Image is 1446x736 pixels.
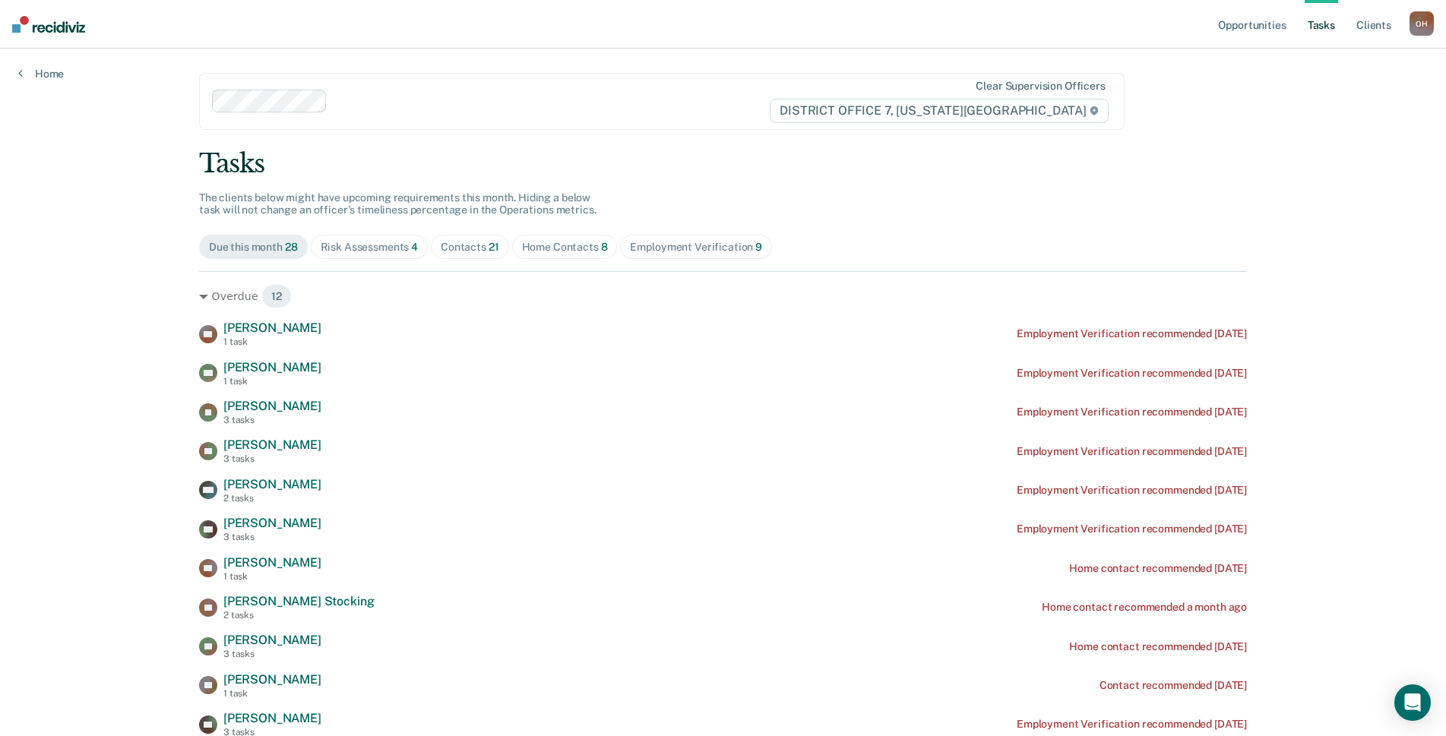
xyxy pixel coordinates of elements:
div: Contacts [441,241,499,254]
span: 4 [411,241,418,253]
div: Risk Assessments [321,241,419,254]
div: Employment Verification recommended [DATE] [1017,484,1247,497]
div: Employment Verification [630,241,762,254]
span: [PERSON_NAME] [223,711,321,725]
button: OH [1410,11,1434,36]
div: 1 task [223,571,321,582]
a: Home [18,67,64,81]
div: Open Intercom Messenger [1394,684,1431,721]
span: [PERSON_NAME] [223,672,321,687]
div: Clear supervision officers [976,80,1105,93]
div: 1 task [223,688,321,699]
span: [PERSON_NAME] [223,399,321,413]
div: 1 task [223,336,321,347]
div: Employment Verification recommended [DATE] [1017,718,1247,731]
div: 2 tasks [223,493,321,504]
span: [PERSON_NAME] [223,477,321,491]
div: Home Contacts [522,241,608,254]
div: Home contact recommended [DATE] [1069,562,1247,575]
div: 3 tasks [223,649,321,659]
div: Due this month [209,241,298,254]
span: 8 [601,241,608,253]
span: 21 [489,241,499,253]
div: 2 tasks [223,610,374,621]
span: DISTRICT OFFICE 7, [US_STATE][GEOGRAPHIC_DATA] [770,99,1108,123]
div: 1 task [223,376,321,387]
div: 3 tasks [223,415,321,425]
span: [PERSON_NAME] [223,516,321,530]
div: 3 tasks [223,532,321,542]
div: Employment Verification recommended [DATE] [1017,327,1247,340]
img: Recidiviz [12,16,85,33]
span: [PERSON_NAME] [223,555,321,570]
div: Employment Verification recommended [DATE] [1017,445,1247,458]
span: The clients below might have upcoming requirements this month. Hiding a below task will not chang... [199,191,596,216]
span: 9 [755,241,762,253]
span: 12 [261,284,292,308]
div: Contact recommended [DATE] [1100,679,1247,692]
div: Overdue 12 [199,284,1247,308]
div: Home contact recommended a month ago [1042,601,1247,614]
div: 3 tasks [223,453,321,464]
span: [PERSON_NAME] [223,437,321,452]
div: Employment Verification recommended [DATE] [1017,367,1247,380]
div: Tasks [199,148,1247,179]
div: Employment Verification recommended [DATE] [1017,406,1247,419]
span: [PERSON_NAME] Stocking [223,594,374,608]
span: [PERSON_NAME] [223,633,321,647]
div: Employment Verification recommended [DATE] [1017,523,1247,535]
div: O H [1410,11,1434,36]
div: Home contact recommended [DATE] [1069,640,1247,653]
span: 28 [285,241,298,253]
span: [PERSON_NAME] [223,321,321,335]
span: [PERSON_NAME] [223,360,321,374]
